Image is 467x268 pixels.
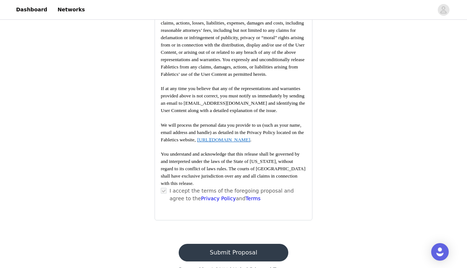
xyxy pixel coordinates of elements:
a: Dashboard [12,1,52,18]
a: Privacy Policy [201,196,236,201]
a: Networks [53,1,89,18]
span: If at any time you believe that any of the representations and warranties provided above is not c... [161,86,306,113]
span: You agree to forever release, discharge, indemnify, defend, and hold harmless Fabletics from and ... [161,5,306,77]
div: avatar [440,4,447,16]
span: [URL][DOMAIN_NAME] [197,137,250,142]
button: Submit Proposal [179,244,288,261]
a: Terms [246,196,261,201]
span: We will process the personal data you provide to us (such as your name, email address and handle)... [161,122,305,142]
div: Open Intercom Messenger [431,243,449,261]
span: . [250,137,251,142]
span: You understand and acknowledge that this release shall be governed by and interpreted under the l... [161,151,307,186]
p: I accept the terms of the foregoing proposal and agree to the and [170,187,306,202]
a: [URL][DOMAIN_NAME] [196,137,250,142]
